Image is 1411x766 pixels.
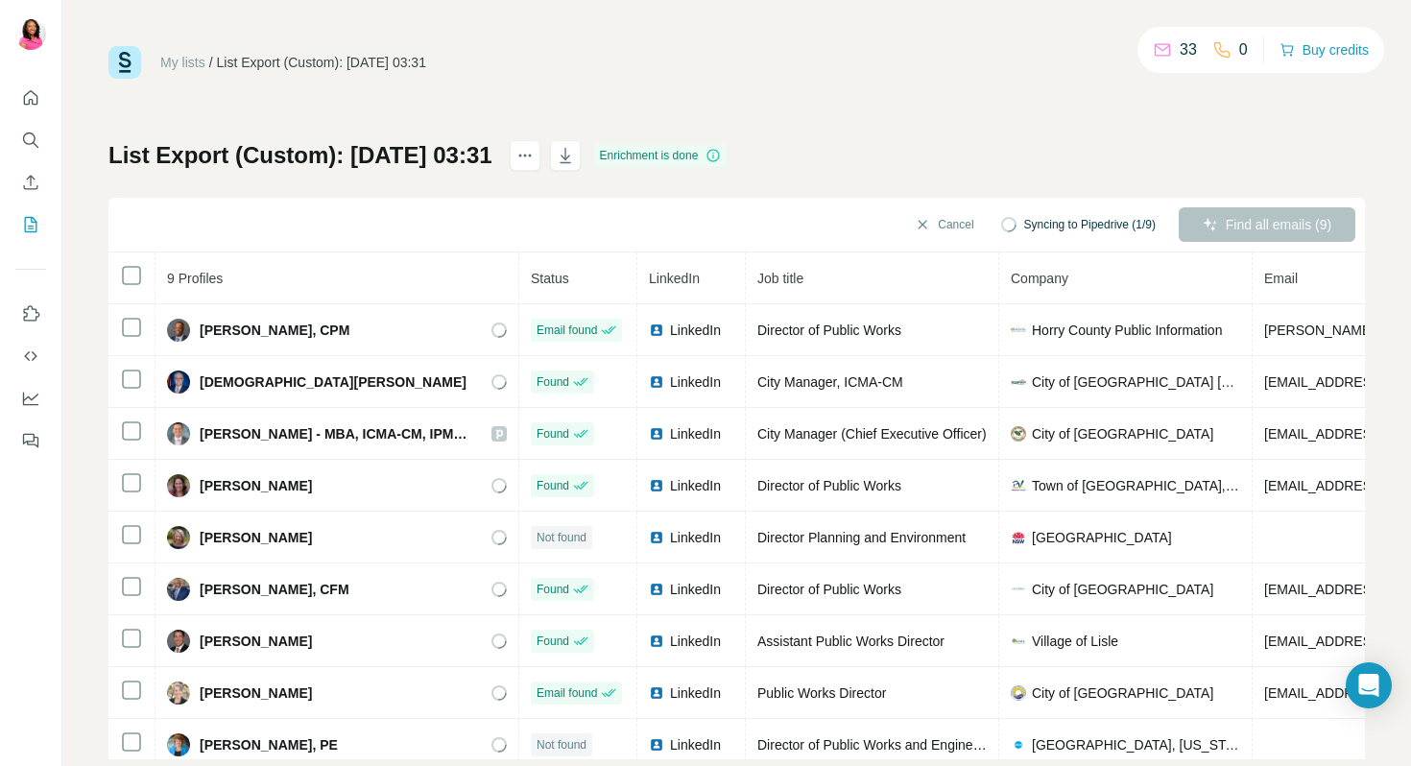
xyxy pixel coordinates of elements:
img: company-logo [1011,426,1026,442]
span: Director of Public Works [757,582,901,597]
span: LinkedIn [670,424,721,443]
span: Not found [537,736,586,754]
img: company-logo [1011,323,1026,338]
span: LinkedIn [670,476,721,495]
span: [PERSON_NAME], CPM [200,321,349,340]
span: Found [537,581,569,598]
span: [PERSON_NAME] [200,683,312,703]
img: Avatar [167,474,190,497]
span: City of [GEOGRAPHIC_DATA] [1032,424,1213,443]
a: My lists [160,55,205,70]
span: Found [537,477,569,494]
img: company-logo [1011,374,1026,390]
span: [PERSON_NAME] [200,528,312,547]
span: Status [531,271,569,286]
div: Enrichment is done [594,144,728,167]
img: company-logo [1011,530,1026,545]
img: LinkedIn logo [649,374,664,390]
img: LinkedIn logo [649,685,664,701]
span: Director of Public Works and Engineering [757,737,1003,753]
button: My lists [15,207,46,242]
span: LinkedIn [670,528,721,547]
img: company-logo [1011,634,1026,649]
span: LinkedIn [670,580,721,599]
span: Email [1264,271,1298,286]
span: 9 Profiles [167,271,223,286]
span: City Manager, ICMA-CM [757,374,903,390]
span: Assistant Public Works Director [757,634,945,649]
span: Found [537,425,569,443]
span: Job title [757,271,803,286]
button: Feedback [15,423,46,458]
img: Avatar [167,422,190,445]
span: [PERSON_NAME] - MBA, ICMA-CM, IPMA-SCP [200,424,472,443]
span: [PERSON_NAME], PE [200,735,338,754]
img: Avatar [167,578,190,601]
span: Found [537,373,569,391]
span: LinkedIn [670,372,721,392]
button: Cancel [901,207,987,242]
button: Use Surfe on LinkedIn [15,297,46,331]
span: [PERSON_NAME] [200,476,312,495]
span: Village of Lisle [1032,632,1118,651]
button: Enrich CSV [15,165,46,200]
img: LinkedIn logo [649,426,664,442]
li: / [209,53,213,72]
span: City of [GEOGRAPHIC_DATA] [1032,683,1213,703]
span: [PERSON_NAME], CFM [200,580,349,599]
span: Syncing to Pipedrive (1/9) [1024,216,1156,233]
span: LinkedIn [670,632,721,651]
img: LinkedIn logo [649,582,664,597]
span: Director of Public Works [757,323,901,338]
span: Horry County Public Information [1032,321,1222,340]
span: [DEMOGRAPHIC_DATA][PERSON_NAME] [200,372,466,392]
p: 0 [1239,38,1248,61]
button: Search [15,123,46,157]
img: Avatar [167,682,190,705]
span: LinkedIn [649,271,700,286]
span: LinkedIn [670,683,721,703]
span: [PERSON_NAME] [200,632,312,651]
span: City of [GEOGRAPHIC_DATA] [1032,580,1213,599]
button: Buy credits [1279,36,1369,63]
span: Email found [537,322,597,339]
span: City of [GEOGRAPHIC_DATA] [US_STATE] [1032,372,1240,392]
div: Open Intercom Messenger [1346,662,1392,708]
button: actions [510,140,540,171]
img: company-logo [1011,478,1026,493]
span: City Manager (Chief Executive Officer) [757,426,987,442]
span: LinkedIn [670,735,721,754]
span: [GEOGRAPHIC_DATA] [1032,528,1172,547]
span: Director of Public Works [757,478,901,493]
img: Avatar [167,371,190,394]
span: Company [1011,271,1068,286]
img: Avatar [167,319,190,342]
img: LinkedIn logo [649,634,664,649]
span: [GEOGRAPHIC_DATA], [US_STATE] [1032,735,1240,754]
img: LinkedIn logo [649,478,664,493]
h1: List Export (Custom): [DATE] 03:31 [108,140,492,171]
img: LinkedIn logo [649,323,664,338]
span: Town of [GEOGRAPHIC_DATA], [US_STATE] [1032,476,1240,495]
img: Avatar [167,733,190,756]
img: Avatar [167,526,190,549]
div: List Export (Custom): [DATE] 03:31 [217,53,426,72]
span: Public Works Director [757,685,886,701]
span: Email found [537,684,597,702]
button: Quick start [15,81,46,115]
img: company-logo [1011,737,1026,753]
img: Avatar [167,630,190,653]
img: company-logo [1011,685,1026,701]
span: Director Planning and Environment [757,530,966,545]
span: Found [537,633,569,650]
p: 33 [1180,38,1197,61]
img: company-logo [1011,582,1026,597]
img: Avatar [15,19,46,50]
img: LinkedIn logo [649,737,664,753]
button: Dashboard [15,381,46,416]
span: Not found [537,529,586,546]
button: Use Surfe API [15,339,46,373]
img: LinkedIn logo [649,530,664,545]
img: Surfe Logo [108,46,141,79]
span: LinkedIn [670,321,721,340]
